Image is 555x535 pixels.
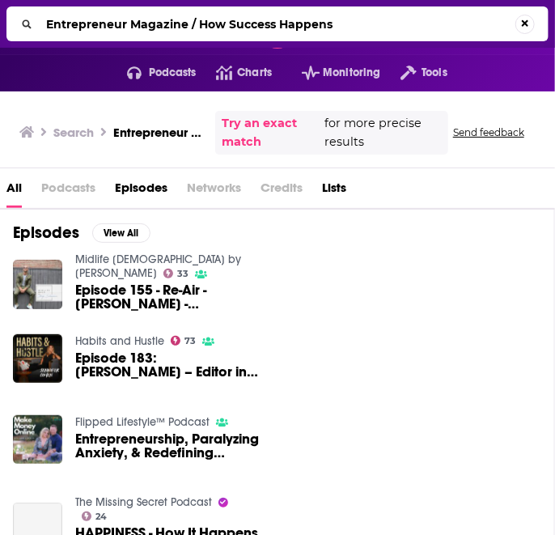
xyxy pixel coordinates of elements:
[187,175,241,208] span: Networks
[6,175,22,208] a: All
[448,125,529,139] button: Send feedback
[323,62,380,84] span: Monitoring
[41,175,95,208] span: Podcasts
[177,270,189,278] span: 33
[113,125,209,140] h3: Entrepreneur Magazine / How Success Happens
[82,512,108,521] a: 24
[75,415,210,429] a: Flipped Lifestyle™ Podcast
[184,338,196,345] span: 73
[40,11,515,37] input: Search...
[75,253,241,280] a: Midlife Male by Greg Scheinman
[324,114,442,151] span: for more precise results
[261,175,303,208] span: Credits
[115,175,167,208] a: Episodes
[282,60,381,86] button: open menu
[13,223,150,243] a: EpisodesView All
[13,415,62,465] img: Entrepreneurship, Paralyzing Anxiety, & Redefining Success
[53,125,94,140] h3: Search
[197,60,272,86] a: Charts
[13,260,62,309] img: Episode 155 - Re-Air - Robert Tuchman - Entrepreneur and Host of How Success Happens Podcast
[222,114,320,151] a: Try an exact match
[75,432,260,460] a: Entrepreneurship, Paralyzing Anxiety, & Redefining Success
[75,351,260,379] span: Episode 183: [PERSON_NAME] – Editor in Chief of Entrepreneur Magazine and Host of the Podcast Pro...
[237,62,272,84] span: Charts
[75,351,260,379] a: Episode 183: Jason Feifer – Editor in Chief of Entrepreneur Magazine and Host of the Podcast Prob...
[422,62,447,84] span: Tools
[75,283,260,311] span: Episode 155 - Re-Air - [PERSON_NAME] - Entrepreneur and Host of How Success Happens Podcast
[75,334,164,348] a: Habits and Hustle
[108,60,197,86] button: open menu
[13,223,79,243] h2: Episodes
[171,336,197,346] a: 73
[75,283,260,311] a: Episode 155 - Re-Air - Robert Tuchman - Entrepreneur and Host of How Success Happens Podcast
[381,60,447,86] button: open menu
[149,62,197,84] span: Podcasts
[322,175,346,208] a: Lists
[92,223,150,243] button: View All
[13,334,62,384] img: Episode 183: Jason Feifer – Editor in Chief of Entrepreneur Magazine and Host of the Podcast Prob...
[75,495,212,509] a: The Missing Secret Podcast
[6,6,549,41] div: Search...
[163,269,189,278] a: 33
[95,513,107,520] span: 24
